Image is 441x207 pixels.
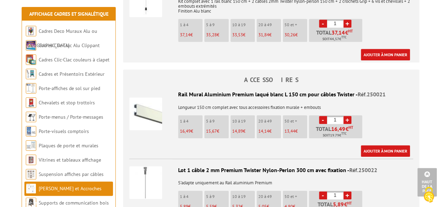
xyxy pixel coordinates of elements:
[258,32,281,37] p: €
[180,32,190,38] span: 37,14
[39,85,100,91] a: Porte-affiches de sol sur pied
[39,71,105,77] a: Cadres et Présentoirs Extérieur
[180,128,191,134] span: 16,49
[345,30,348,35] span: €
[343,20,351,28] a: +
[39,42,100,49] a: Cadres Clic-Clac Alu Clippant
[333,201,352,207] span: €
[206,119,229,124] p: 5 à 9
[39,57,109,63] a: Cadres Clic-Clac couleurs à clapet
[341,132,347,135] sup: TTC
[206,128,217,134] span: 15,67
[330,36,339,42] span: 44,57
[206,32,229,37] p: €
[343,116,351,124] a: +
[347,201,352,206] sup: HT
[129,97,162,130] img: Rail Mural Aluminium Premium laqué blanc L 150 cm pour câbles Twister
[26,126,36,136] img: Porte-visuels comptoirs
[206,129,229,134] p: €
[180,194,203,199] p: 1 à 4
[284,22,307,27] p: 50 et +
[319,116,327,124] a: -
[284,119,307,124] p: 50 et +
[180,22,203,27] p: 1 à 4
[129,100,413,110] p: Longueur 150 cm complet avec tous accessoires fixation murale + embouts
[26,54,36,65] img: Cadres Clic-Clac couleurs à clapet
[232,32,243,38] span: 33,53
[311,30,362,42] p: Total
[417,168,437,197] a: Haut de la page
[26,97,36,108] img: Chevalets et stop trottoirs
[332,30,345,35] span: 37,14
[26,140,36,151] img: Plaques de porte et murales
[232,22,255,27] p: 10 à 19
[361,49,410,60] a: Ajouter à mon panier
[323,133,347,138] span: Soit €
[361,145,410,157] a: Ajouter à mon panier
[284,194,307,199] p: 50 et +
[258,119,281,124] p: 20 à 49
[232,119,255,124] p: 10 à 19
[331,126,345,132] span: 16,49
[180,129,203,134] p: €
[26,112,36,122] img: Porte-menus / Porte-messages
[232,194,255,199] p: 10 à 19
[420,186,438,204] img: Cookies (fenêtre modale)
[330,133,339,138] span: 19.79
[322,36,347,42] span: Soit €
[29,11,108,17] a: Affichage Cadres et Signalétique
[319,20,327,28] a: -
[123,76,419,83] h4: ACCESSOIRES
[258,194,281,199] p: 20 à 49
[232,128,243,134] span: 14,89
[331,126,353,132] span: €
[417,183,441,207] button: Cookies (fenêtre modale)
[258,22,281,27] p: 20 à 49
[232,129,255,134] p: €
[341,35,347,39] sup: TTC
[258,128,269,134] span: 14,14
[348,29,353,34] sup: HT
[26,83,36,94] img: Porte-affiches de sol sur pied
[349,167,377,173] span: Réf.250022
[26,26,36,36] img: Cadres Deco Muraux Alu ou Bois
[26,28,97,49] a: Cadres Deco Muraux Alu ou [GEOGRAPHIC_DATA]
[206,22,229,27] p: 5 à 9
[284,129,307,134] p: €
[206,32,217,38] span: 35,28
[39,114,103,120] a: Porte-menus / Porte-messages
[358,91,386,98] span: Réf.250021
[311,126,362,138] p: Total
[258,129,281,134] p: €
[39,99,95,106] a: Chevalets et stop trottoirs
[206,194,229,199] p: 5 à 9
[232,32,255,37] p: €
[180,32,203,37] p: €
[333,201,344,207] span: 5,89
[39,128,89,134] a: Porte-visuels comptoirs
[39,142,98,149] a: Plaques de porte et murales
[343,191,351,199] a: +
[129,176,413,185] p: S'adapte uniquement au Rail aluminium Premium
[349,125,353,130] sup: HT
[129,166,413,174] div: Lot 1 câble 2 mm Premium Twister Nylon-Perlon 300 cm avec fixation -
[26,69,36,79] img: Cadres et Présentoirs Extérieur
[258,32,269,38] span: 31,84
[284,32,295,38] span: 30,26
[284,128,295,134] span: 13,44
[319,191,327,199] a: -
[129,90,413,98] div: Rail Mural Aluminium Premium laqué blanc L 150 cm pour câbles Twister -
[180,119,203,124] p: 1 à 4
[284,32,307,37] p: €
